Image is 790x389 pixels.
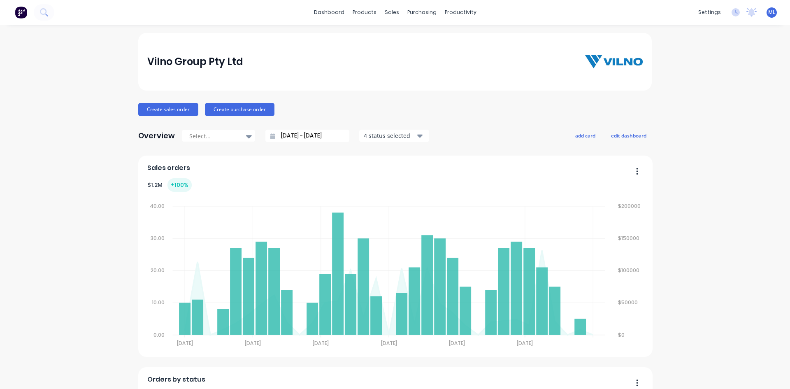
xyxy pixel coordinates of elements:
[517,340,533,347] tspan: [DATE]
[403,6,441,19] div: purchasing
[618,203,641,210] tspan: $200000
[618,299,638,306] tspan: $50000
[138,103,198,116] button: Create sales order
[167,178,192,192] div: + 100 %
[310,6,349,19] a: dashboard
[364,131,416,140] div: 4 status selected
[381,6,403,19] div: sales
[694,6,725,19] div: settings
[147,178,192,192] div: $ 1.2M
[606,130,652,141] button: edit dashboard
[618,267,640,274] tspan: $100000
[151,299,164,306] tspan: 10.00
[138,128,175,144] div: Overview
[153,331,164,338] tspan: 0.00
[349,6,381,19] div: products
[768,9,776,16] span: ML
[441,6,481,19] div: productivity
[150,235,164,242] tspan: 30.00
[147,375,205,384] span: Orders by status
[449,340,465,347] tspan: [DATE]
[313,340,329,347] tspan: [DATE]
[359,130,429,142] button: 4 status selected
[245,340,261,347] tspan: [DATE]
[381,340,397,347] tspan: [DATE]
[618,235,640,242] tspan: $150000
[205,103,274,116] button: Create purchase order
[147,54,243,70] div: Vilno Group Pty Ltd
[149,203,164,210] tspan: 40.00
[150,267,164,274] tspan: 20.00
[618,331,625,338] tspan: $0
[177,340,193,347] tspan: [DATE]
[15,6,27,19] img: Factory
[147,163,190,173] span: Sales orders
[585,55,643,68] img: Vilno Group Pty Ltd
[570,130,601,141] button: add card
